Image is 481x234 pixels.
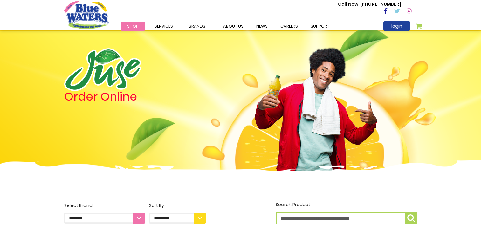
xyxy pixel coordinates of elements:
label: Search Product [276,201,417,224]
input: Search Product [276,212,417,224]
img: logo [64,48,141,91]
span: Brands [189,23,205,29]
a: login [383,21,410,31]
a: News [250,22,274,31]
a: support [304,22,336,31]
label: Select Brand [64,202,145,224]
span: Shop [127,23,139,29]
a: about us [217,22,250,31]
p: [PHONE_NUMBER] [338,1,401,8]
img: search-icon.png [407,214,415,222]
span: Services [155,23,173,29]
a: careers [274,22,304,31]
button: Search Product [405,212,417,224]
h4: Order Online [64,91,206,102]
div: Sort By [149,202,206,209]
select: Sort By [149,213,206,224]
select: Select Brand [64,213,145,224]
a: store logo [64,1,109,29]
img: man.png [254,36,378,172]
span: Call Now : [338,1,360,7]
